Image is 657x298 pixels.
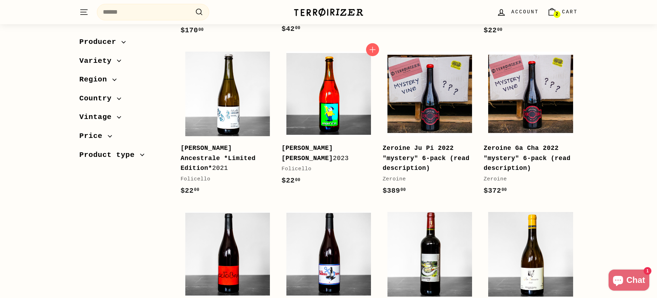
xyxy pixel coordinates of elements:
sup: 00 [502,187,507,192]
sup: 00 [194,187,199,192]
span: $170 [180,26,204,34]
a: [PERSON_NAME] [PERSON_NAME]2023Folicello [281,47,376,193]
inbox-online-store-chat: Shopify online store chat [606,270,651,292]
div: Zeroine [484,175,571,184]
div: Folicello [281,165,369,173]
button: Country [79,91,169,110]
span: Variety [79,55,117,67]
span: $372 [484,187,507,195]
span: Region [79,74,112,86]
div: Folicello [180,175,267,184]
span: $155 [383,16,406,25]
sup: 00 [295,178,300,183]
button: Product type [79,147,169,166]
span: Price [79,130,108,142]
sup: 00 [295,26,300,31]
button: Region [79,72,169,91]
span: Vintage [79,111,117,123]
span: $22 [180,187,199,195]
span: 2 [556,12,558,17]
button: Producer [79,34,169,53]
span: Producer [79,36,121,48]
b: Zeroine Ga Cha 2022 "mystery" 6-pack (read description) [484,145,571,172]
a: [PERSON_NAME] Ancestrale *Limited Edition*2021Folicello [180,47,274,204]
a: Cart [543,2,582,22]
div: 2023 [281,143,369,164]
span: Country [79,93,117,105]
a: Account [492,2,543,22]
b: Zeroine Ju Pi 2022 "mystery" 6-pack (read description) [383,145,470,172]
button: Vintage [79,110,169,128]
div: 2021 [180,143,267,173]
span: $389 [383,187,406,195]
div: Zeroine [383,175,470,184]
b: [PERSON_NAME] Ancestrale *Limited Edition* [180,145,255,172]
button: Variety [79,53,169,72]
span: $22 [281,177,300,185]
span: $42 [281,25,300,33]
sup: 00 [400,187,406,192]
span: Account [511,8,539,16]
sup: 00 [198,27,204,32]
sup: 00 [497,27,502,32]
span: $22 [484,26,503,34]
a: Zeroine Ju Pi 2022 "mystery" 6-pack (read description) Zeroine [383,47,477,204]
b: [PERSON_NAME] [PERSON_NAME] [281,145,333,162]
span: Product type [79,149,140,161]
a: Zeroine Ga Cha 2022 "mystery" 6-pack (read description) Zeroine [484,47,578,204]
span: Cart [562,8,578,16]
button: Price [79,128,169,147]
